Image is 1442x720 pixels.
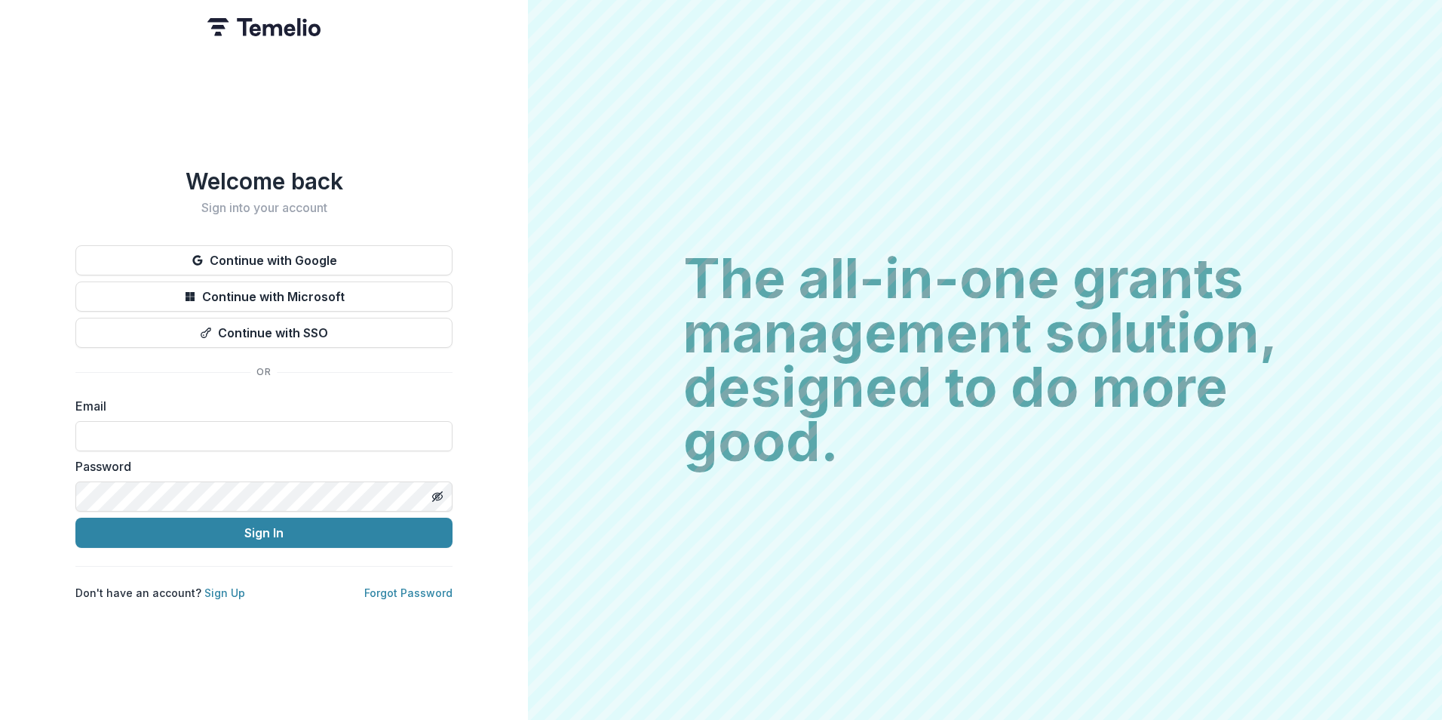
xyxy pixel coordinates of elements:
p: Don't have an account? [75,585,245,601]
h2: Sign into your account [75,201,453,215]
h1: Welcome back [75,168,453,195]
button: Sign In [75,518,453,548]
button: Continue with Google [75,245,453,275]
button: Continue with Microsoft [75,282,453,312]
label: Email [75,397,443,415]
img: Temelio [207,18,321,36]
a: Forgot Password [364,586,453,599]
button: Continue with SSO [75,318,453,348]
button: Toggle password visibility [425,485,449,509]
label: Password [75,457,443,475]
a: Sign Up [204,586,245,599]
